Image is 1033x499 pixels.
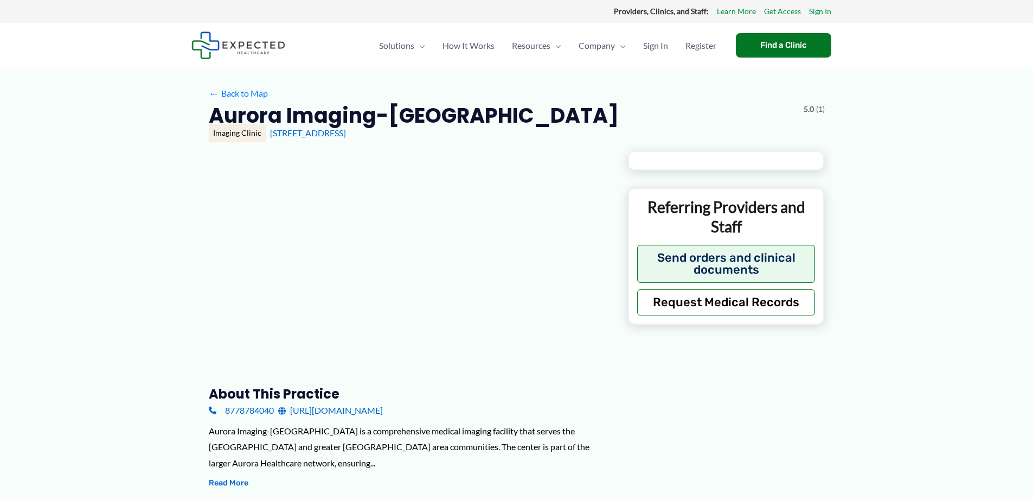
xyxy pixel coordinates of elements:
a: Get Access [764,4,801,18]
a: Find a Clinic [736,33,831,58]
span: Menu Toggle [550,27,561,65]
strong: Providers, Clinics, and Staff: [614,7,709,16]
a: ResourcesMenu Toggle [503,27,570,65]
span: Resources [512,27,550,65]
span: (1) [816,102,825,116]
span: Sign In [643,27,668,65]
a: ←Back to Map [209,85,268,102]
a: Sign In [809,4,831,18]
a: [STREET_ADDRESS] [270,128,346,138]
nav: Primary Site Navigation [370,27,725,65]
a: How It Works [434,27,503,65]
a: SolutionsMenu Toggle [370,27,434,65]
h2: Aurora Imaging-[GEOGRAPHIC_DATA] [209,102,619,129]
span: ← [209,88,219,98]
div: Aurora Imaging-[GEOGRAPHIC_DATA] is a comprehensive medical imaging facility that serves the [GEO... [209,423,611,471]
img: Expected Healthcare Logo - side, dark font, small [191,31,285,59]
span: Menu Toggle [414,27,425,65]
a: Register [677,27,725,65]
a: CompanyMenu Toggle [570,27,634,65]
span: Menu Toggle [615,27,626,65]
div: Imaging Clinic [209,124,266,142]
span: 5.0 [804,102,814,116]
a: 8778784040 [209,402,274,419]
span: How It Works [442,27,495,65]
span: Solutions [379,27,414,65]
span: Company [579,27,615,65]
button: Request Medical Records [637,289,816,315]
a: Learn More [717,4,756,18]
p: Referring Providers and Staff [637,197,816,237]
a: Sign In [634,27,677,65]
span: Register [685,27,716,65]
h3: About this practice [209,386,611,402]
button: Send orders and clinical documents [637,245,816,283]
a: [URL][DOMAIN_NAME] [278,402,383,419]
button: Read More [209,477,248,490]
